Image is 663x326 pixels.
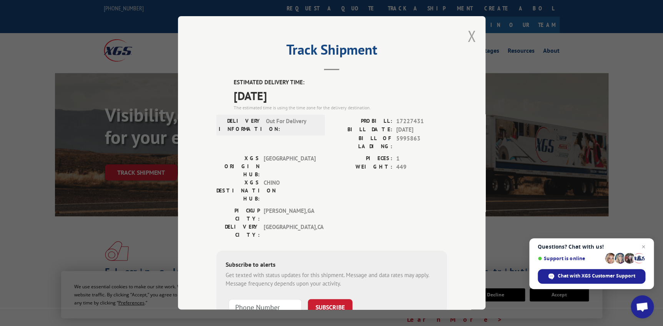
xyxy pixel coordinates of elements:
[467,26,476,46] button: Close modal
[264,179,316,203] span: CHINO
[264,207,316,223] span: [PERSON_NAME] , GA
[216,154,260,179] label: XGS ORIGIN HUB:
[332,154,392,163] label: PIECES:
[216,207,260,223] label: PICKUP CITY:
[216,44,447,59] h2: Track Shipment
[558,273,635,279] span: Chat with XGS Customer Support
[396,117,447,126] span: 17227431
[229,299,302,315] input: Phone Number
[396,125,447,134] span: [DATE]
[396,163,447,172] span: 449
[538,269,645,284] span: Chat with XGS Customer Support
[226,260,438,271] div: Subscribe to alerts
[234,87,447,104] span: [DATE]
[538,244,645,250] span: Questions? Chat with us!
[266,117,318,133] span: Out For Delivery
[332,125,392,134] label: BILL DATE:
[631,295,654,318] a: Open chat
[538,256,602,261] span: Support is online
[216,223,260,239] label: DELIVERY CITY:
[308,299,352,315] button: SUBSCRIBE
[234,104,447,111] div: The estimated time is using the time zone for the delivery destination.
[234,78,447,87] label: ESTIMATED DELIVERY TIME:
[264,154,316,179] span: [GEOGRAPHIC_DATA]
[216,179,260,203] label: XGS DESTINATION HUB:
[332,117,392,126] label: PROBILL:
[219,117,262,133] label: DELIVERY INFORMATION:
[332,163,392,172] label: WEIGHT:
[226,271,438,288] div: Get texted with status updates for this shipment. Message and data rates may apply. Message frequ...
[332,134,392,150] label: BILL OF LADING:
[396,154,447,163] span: 1
[264,223,316,239] span: [GEOGRAPHIC_DATA] , CA
[396,134,447,150] span: 5995863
